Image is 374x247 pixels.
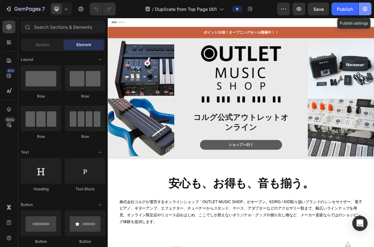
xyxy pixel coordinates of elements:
[76,42,91,48] span: Element
[21,57,33,62] span: Layout
[21,239,61,244] div: Button
[155,6,217,12] span: Duplicate from Top Page 001
[308,3,329,15] button: Save
[133,176,251,190] a: ショップへ行く
[95,147,105,157] span: Toggle open
[21,202,33,208] span: Button
[65,93,105,99] div: Row
[6,68,15,73] div: 450
[21,134,61,139] div: Row
[35,42,49,48] span: Section
[21,20,105,33] input: Search Sections & Elements
[21,186,61,192] div: Heading
[95,54,105,65] span: Toggle open
[118,135,265,166] h2: コルグ公式アウトレットオンライン
[65,239,105,244] div: Button
[174,180,210,186] span: ショップへ行く
[331,3,358,15] button: Publish
[134,40,249,122] img: gempages_569283610310345760-f7be55a5-90c0-4a30-b61b-7d031ed495db.png
[21,93,61,99] div: Row
[108,18,374,247] iframe: Design area
[313,6,324,12] span: Save
[65,134,105,139] div: Row
[42,5,45,13] p: 7
[337,6,353,12] div: Publish
[352,216,368,231] div: Open Intercom Messenger
[21,149,29,155] span: Text
[90,3,116,15] div: Undo/Redo
[65,186,105,192] div: Text Block
[95,200,105,210] span: Toggle open
[3,3,48,15] button: 7
[152,6,154,12] span: /
[5,117,15,122] div: Beta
